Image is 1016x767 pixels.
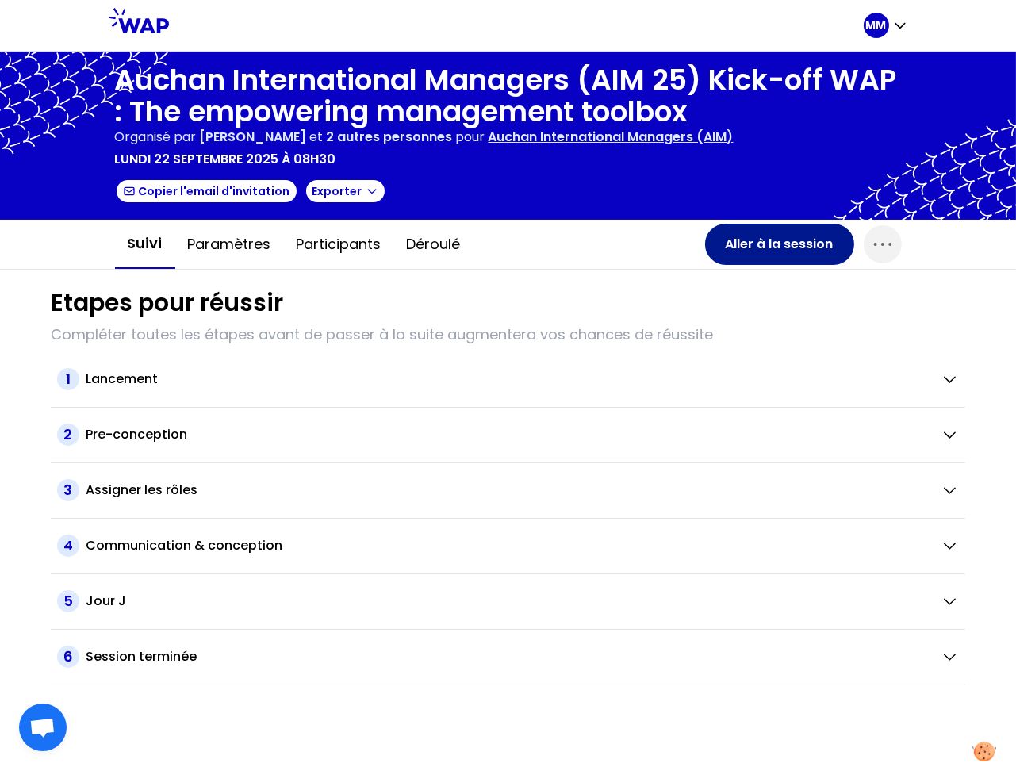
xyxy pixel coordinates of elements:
p: MM [866,17,887,33]
button: Copier l'email d'invitation [115,178,298,204]
button: 5Jour J [57,590,959,612]
h2: Jour J [86,592,126,611]
span: 1 [57,368,79,390]
button: 3Assigner les rôles [57,479,959,501]
button: 1Lancement [57,368,959,390]
button: Exporter [305,178,386,204]
h1: Etapes pour réussir [51,289,283,317]
h2: Session terminée [86,647,197,666]
span: 6 [57,646,79,668]
p: pour [456,128,485,147]
span: 2 autres personnes [327,128,453,146]
button: Suivi [115,220,175,269]
button: 4Communication & conception [57,535,959,557]
button: Participants [284,221,394,268]
span: 3 [57,479,79,501]
h2: Lancement [86,370,158,389]
h1: Auchan International Managers (AIM 25) Kick-off WAP : The empowering management toolbox [115,64,902,128]
p: Organisé par [115,128,197,147]
button: Aller à la session [705,224,854,265]
p: lundi 22 septembre 2025 à 08h30 [115,150,336,169]
span: 2 [57,424,79,446]
h2: Communication & conception [86,536,282,555]
span: 4 [57,535,79,557]
button: MM [864,13,908,38]
p: et [200,128,453,147]
button: Déroulé [394,221,473,268]
h2: Pre-conception [86,425,187,444]
a: Ouvrir le chat [19,704,67,751]
p: Auchan International Managers (AIM) [489,128,734,147]
span: 5 [57,590,79,612]
button: Paramètres [175,221,284,268]
h2: Assigner les rôles [86,481,197,500]
button: 2Pre-conception [57,424,959,446]
button: 6Session terminée [57,646,959,668]
span: [PERSON_NAME] [200,128,307,146]
p: Compléter toutes les étapes avant de passer à la suite augmentera vos chances de réussite [51,324,965,346]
